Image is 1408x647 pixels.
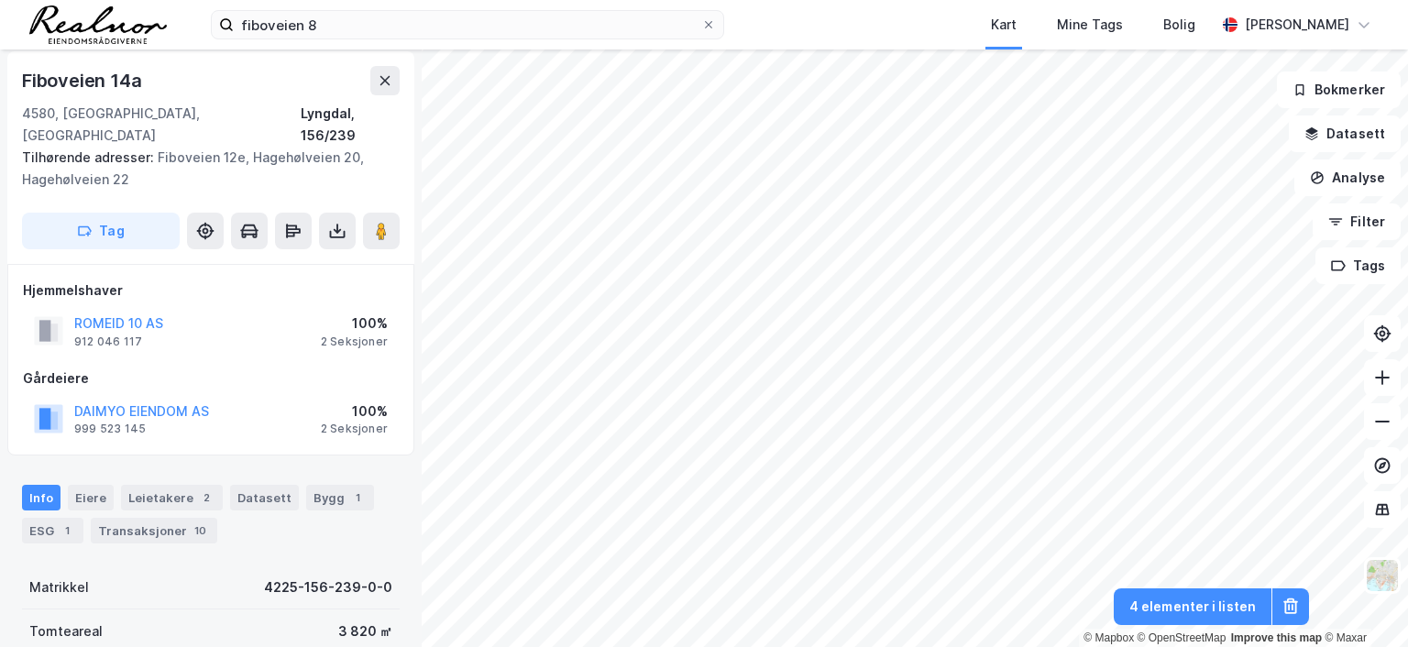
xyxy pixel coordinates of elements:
[306,485,374,510] div: Bygg
[338,620,392,642] div: 3 820 ㎡
[68,485,114,510] div: Eiere
[29,620,103,642] div: Tomteareal
[58,521,76,540] div: 1
[22,213,180,249] button: Tag
[264,576,392,598] div: 4225-156-239-0-0
[1316,559,1408,647] iframe: Chat Widget
[1315,247,1401,284] button: Tags
[1294,159,1401,196] button: Analyse
[74,334,142,349] div: 912 046 117
[1083,631,1134,644] a: Mapbox
[22,485,60,510] div: Info
[1313,203,1401,240] button: Filter
[121,485,223,510] div: Leietakere
[22,518,83,543] div: ESG
[22,66,145,95] div: Fiboveien 14a
[230,485,299,510] div: Datasett
[29,576,89,598] div: Matrikkel
[1245,14,1349,36] div: [PERSON_NAME]
[23,367,399,389] div: Gårdeiere
[1163,14,1195,36] div: Bolig
[234,11,701,38] input: Søk på adresse, matrikkel, gårdeiere, leietakere eller personer
[197,488,215,507] div: 2
[1231,631,1322,644] a: Improve this map
[321,400,388,422] div: 100%
[191,521,210,540] div: 10
[1138,631,1226,644] a: OpenStreetMap
[23,280,399,302] div: Hjemmelshaver
[22,103,301,147] div: 4580, [GEOGRAPHIC_DATA], [GEOGRAPHIC_DATA]
[22,147,385,191] div: Fiboveien 12e, Hagehølveien 20, Hagehølveien 22
[1289,115,1401,152] button: Datasett
[321,313,388,334] div: 100%
[321,334,388,349] div: 2 Seksjoner
[1114,588,1271,625] button: 4 elementer i listen
[1316,559,1408,647] div: Kontrollprogram for chat
[22,149,158,165] span: Tilhørende adresser:
[348,488,367,507] div: 1
[1277,71,1401,108] button: Bokmerker
[1365,558,1400,593] img: Z
[1057,14,1123,36] div: Mine Tags
[991,14,1017,36] div: Kart
[74,422,146,436] div: 999 523 145
[321,422,388,436] div: 2 Seksjoner
[301,103,400,147] div: Lyngdal, 156/239
[29,5,167,44] img: realnor-logo.934646d98de889bb5806.png
[91,518,217,543] div: Transaksjoner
